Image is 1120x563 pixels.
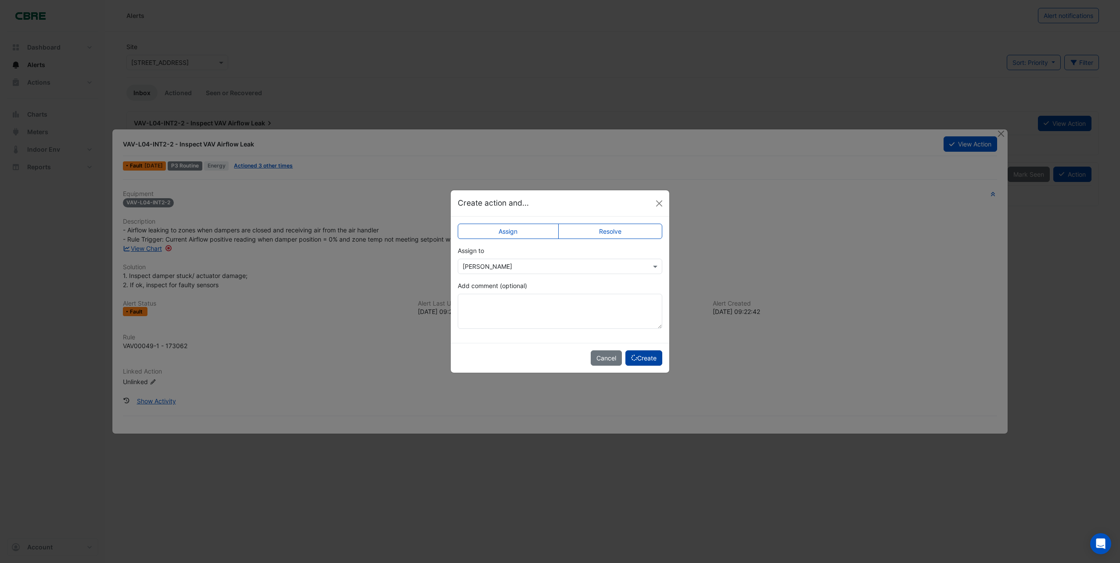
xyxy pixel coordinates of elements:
label: Add comment (optional) [458,281,527,290]
label: Resolve [558,224,663,239]
label: Assign to [458,246,484,255]
h5: Create action and... [458,197,529,209]
button: Create [625,350,662,366]
label: Assign [458,224,559,239]
button: Cancel [591,350,622,366]
div: Open Intercom Messenger [1090,533,1111,554]
button: Close [653,197,666,210]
